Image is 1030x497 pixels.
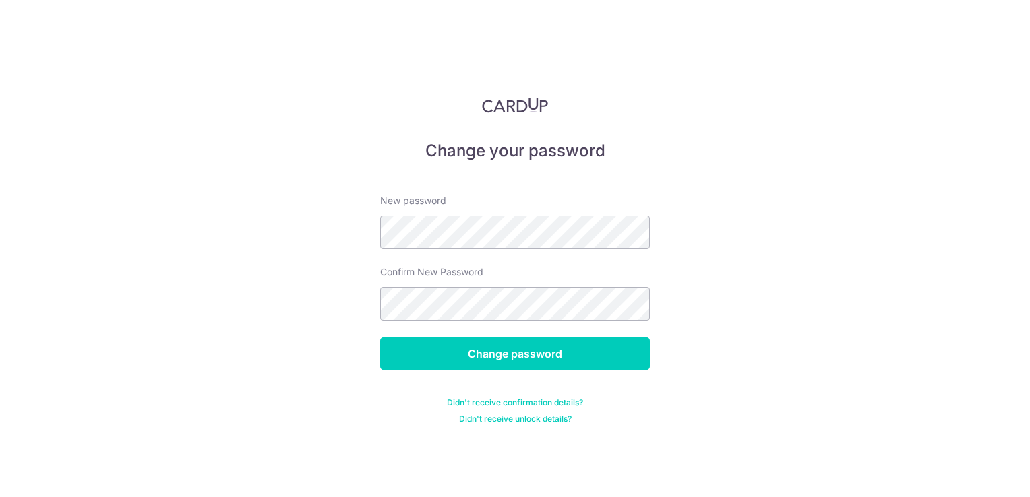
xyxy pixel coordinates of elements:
[380,194,446,207] label: New password
[482,97,548,113] img: CardUp Logo
[447,397,583,408] a: Didn't receive confirmation details?
[459,413,572,424] a: Didn't receive unlock details?
[380,140,650,162] h5: Change your password
[380,337,650,370] input: Change password
[380,265,483,279] label: Confirm New Password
